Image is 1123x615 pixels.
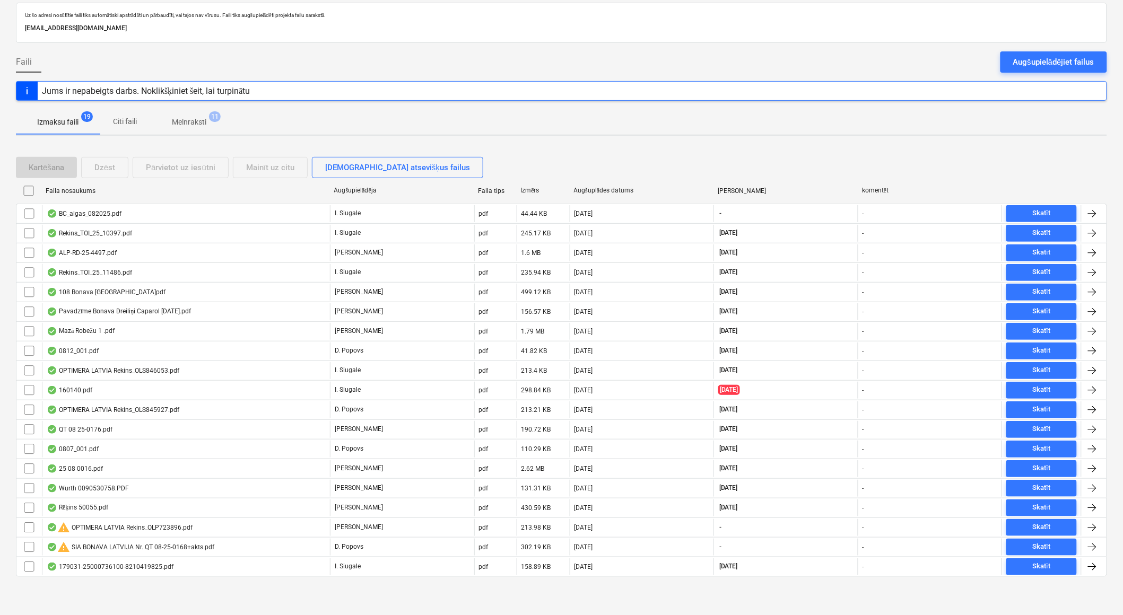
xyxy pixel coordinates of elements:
button: Skatīt [1006,460,1077,477]
p: [PERSON_NAME] [335,248,383,257]
p: I. Siugale [335,385,361,394]
button: Skatīt [1006,225,1077,242]
div: - [863,406,864,414]
div: 499.12 KB [521,288,551,296]
div: - [863,386,864,394]
p: [PERSON_NAME] [335,287,383,296]
div: 190.72 KB [521,426,551,433]
div: [DATE] [574,230,593,237]
div: [DATE] [574,347,593,355]
div: pdf [479,445,489,453]
div: 160140.pdf [47,386,92,394]
button: Skatīt [1006,362,1077,379]
div: QT 08 25-0176.pdf [47,425,112,434]
div: pdf [479,504,489,512]
div: [DATE] [574,563,593,570]
div: komentēt [862,187,998,195]
div: OPTIMERA LATVIA Rekins_OLS846053.pdf [47,366,179,375]
div: 235.94 KB [521,269,551,276]
button: Skatīt [1006,539,1077,556]
div: OCR pabeigts [47,386,57,394]
div: Rekins_TOI_25_11486.pdf [47,268,132,277]
span: - [718,542,722,551]
p: [PERSON_NAME] [335,464,383,473]
div: [DATE] [574,328,593,335]
div: OCR pabeigts [47,268,57,277]
button: Skatīt [1006,244,1077,261]
div: pdf [479,426,489,433]
div: Skatīt [1033,560,1051,573]
div: Skatīt [1033,502,1051,514]
div: 44.44 KB [521,210,547,217]
div: pdf [479,308,489,315]
span: [DATE] [718,464,739,473]
span: warning [57,521,70,534]
div: pdf [479,563,489,570]
div: 156.57 KB [521,308,551,315]
span: Faili [16,56,32,68]
p: I. Siugale [335,268,361,277]
div: pdf [479,210,489,217]
div: Skatīt [1033,207,1051,219]
button: Skatīt [1006,401,1077,418]
div: - [863,210,864,217]
p: I. Siugale [335,366,361,375]
button: Skatīt [1006,558,1077,575]
span: 19 [81,111,93,122]
div: SIA BONAVA LATVIJA Nr. QT 08-25-0168+akts.pdf [47,541,214,553]
div: - [863,328,864,335]
div: [DATE] [574,406,593,414]
div: Izmērs [521,187,565,195]
div: [DATE] [574,445,593,453]
span: - [718,523,722,532]
span: [DATE] [718,385,740,395]
div: OCR pabeigts [47,523,57,532]
p: [PERSON_NAME] [335,327,383,336]
div: Skatīt [1033,364,1051,376]
div: OCR pabeigts [47,347,57,355]
div: Augšuplādes datums [574,187,710,195]
div: pdf [479,386,489,394]
div: OCR pabeigts [47,504,57,512]
p: [PERSON_NAME] [335,523,383,532]
div: [DATE] [574,210,593,217]
div: [DATE] [574,367,593,374]
div: pdf [479,269,489,276]
p: I. Siugale [335,209,361,218]
div: pdf [479,524,489,531]
div: OCR pabeigts [47,406,57,414]
div: Faila tips [478,187,512,195]
div: Skatīt [1033,462,1051,475]
div: OCR pabeigts [47,445,57,453]
div: [DATE] [574,485,593,492]
div: Skatīt [1033,541,1051,553]
div: Skatīt [1033,286,1051,298]
div: Skatīt [1033,325,1051,337]
span: [DATE] [718,562,739,571]
button: Skatīt [1006,519,1077,536]
div: 213.21 KB [521,406,551,414]
div: BC_algas_082025.pdf [47,209,121,218]
div: 2.62 MB [521,465,545,472]
span: - [718,209,722,218]
div: Faila nosaukums [46,187,326,195]
div: - [863,465,864,472]
div: [DATE] [574,504,593,512]
div: [DATE] [574,249,593,257]
div: pdf [479,406,489,414]
div: Skatīt [1033,403,1051,416]
button: Skatīt [1006,441,1077,458]
div: OCR pabeigts [47,209,57,218]
div: 1.6 MB [521,249,541,257]
button: Skatīt [1006,323,1077,340]
div: Skatīt [1033,247,1051,259]
div: [DATE] [574,543,593,551]
p: I. Siugale [335,229,361,238]
div: Skatīt [1033,345,1051,357]
span: 11 [209,111,221,122]
p: Izmaksu faili [37,117,79,128]
div: pdf [479,230,489,237]
div: [DEMOGRAPHIC_DATA] atsevišķus failus [325,161,470,174]
div: Skatīt [1033,482,1051,494]
div: - [863,347,864,355]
